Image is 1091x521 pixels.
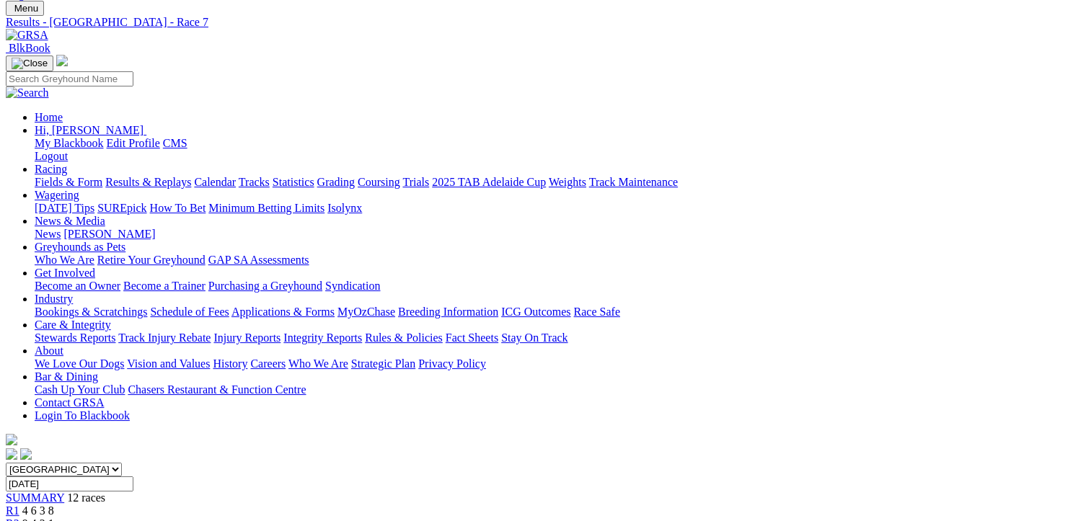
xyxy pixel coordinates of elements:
button: Toggle navigation [6,1,44,16]
span: 12 races [67,491,105,504]
a: Careers [250,357,286,370]
a: Track Maintenance [589,176,678,188]
div: About [35,357,1085,370]
a: Chasers Restaurant & Function Centre [128,383,306,396]
a: MyOzChase [337,306,395,318]
a: Retire Your Greyhound [97,254,206,266]
a: Bookings & Scratchings [35,306,147,318]
span: Menu [14,3,38,14]
a: Weights [549,176,586,188]
input: Search [6,71,133,86]
img: twitter.svg [20,448,32,460]
a: Care & Integrity [35,319,111,331]
img: facebook.svg [6,448,17,460]
a: Minimum Betting Limits [208,202,324,214]
a: Strategic Plan [351,357,415,370]
a: Fields & Form [35,176,102,188]
a: Privacy Policy [418,357,486,370]
div: News & Media [35,228,1085,241]
a: Integrity Reports [283,331,362,344]
a: Contact GRSA [35,396,104,409]
a: GAP SA Assessments [208,254,309,266]
a: ICG Outcomes [501,306,570,318]
div: Care & Integrity [35,331,1085,344]
a: Statistics [273,176,314,188]
img: Close [12,58,48,69]
a: Home [35,111,63,123]
a: Purchasing a Greyhound [208,280,322,292]
a: Greyhounds as Pets [35,241,125,253]
div: Industry [35,306,1085,319]
a: News [35,228,61,240]
a: About [35,344,63,357]
a: Breeding Information [398,306,498,318]
div: Greyhounds as Pets [35,254,1085,267]
a: Track Injury Rebate [118,331,211,344]
a: Who We Are [35,254,94,266]
a: Who We Are [288,357,348,370]
a: Get Involved [35,267,95,279]
div: Racing [35,176,1085,189]
img: Search [6,86,49,99]
a: Login To Blackbook [35,409,130,422]
button: Toggle navigation [6,55,53,71]
a: Grading [317,176,355,188]
a: Race Safe [573,306,619,318]
a: Isolynx [327,202,362,214]
a: Logout [35,150,68,162]
div: Get Involved [35,280,1085,293]
a: My Blackbook [35,137,104,149]
a: R1 [6,504,19,517]
a: Vision and Values [127,357,210,370]
a: Tracks [239,176,270,188]
a: Applications & Forms [231,306,335,318]
a: Edit Profile [107,137,160,149]
a: [PERSON_NAME] [63,228,155,240]
a: Calendar [194,176,236,188]
a: SUREpick [97,202,146,214]
div: Bar & Dining [35,383,1085,396]
a: Become a Trainer [123,280,206,292]
a: 2025 TAB Adelaide Cup [432,176,546,188]
a: SUMMARY [6,491,64,504]
a: Injury Reports [213,331,281,344]
a: Wagering [35,189,79,201]
input: Select date [6,476,133,491]
a: Industry [35,293,73,305]
a: History [213,357,247,370]
a: Coursing [358,176,400,188]
a: Results & Replays [105,176,191,188]
img: logo-grsa-white.png [6,434,17,445]
a: Stewards Reports [35,331,115,344]
span: BlkBook [9,42,50,54]
a: Cash Up Your Club [35,383,125,396]
a: Bar & Dining [35,370,98,383]
a: Stay On Track [501,331,567,344]
a: Rules & Policies [365,331,443,344]
a: We Love Our Dogs [35,357,124,370]
a: Fact Sheets [446,331,498,344]
span: 4 6 3 8 [22,504,54,517]
span: Hi, [PERSON_NAME] [35,124,143,136]
div: Hi, [PERSON_NAME] [35,137,1085,163]
a: Trials [402,176,429,188]
a: [DATE] Tips [35,202,94,214]
img: logo-grsa-white.png [56,55,68,66]
img: GRSA [6,29,48,42]
a: News & Media [35,215,105,227]
a: Become an Owner [35,280,120,292]
div: Wagering [35,202,1085,215]
a: Results - [GEOGRAPHIC_DATA] - Race 7 [6,16,1085,29]
a: How To Bet [150,202,206,214]
a: Schedule of Fees [150,306,229,318]
a: Racing [35,163,67,175]
a: BlkBook [6,42,50,54]
a: Hi, [PERSON_NAME] [35,124,146,136]
a: CMS [163,137,187,149]
a: Syndication [325,280,380,292]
